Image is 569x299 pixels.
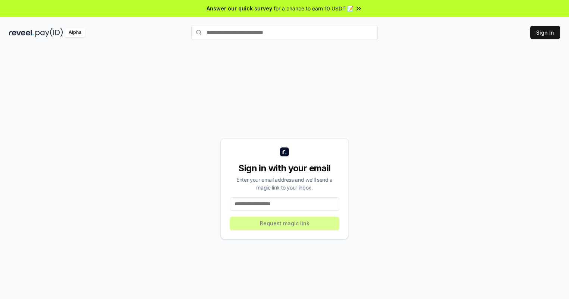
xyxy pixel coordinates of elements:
div: Enter your email address and we’ll send a magic link to your inbox. [230,176,339,191]
div: Sign in with your email [230,162,339,174]
img: pay_id [35,28,63,37]
button: Sign In [530,26,560,39]
img: logo_small [280,147,289,156]
span: for a chance to earn 10 USDT 📝 [274,4,353,12]
img: reveel_dark [9,28,34,37]
div: Alpha [65,28,85,37]
span: Answer our quick survey [207,4,272,12]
